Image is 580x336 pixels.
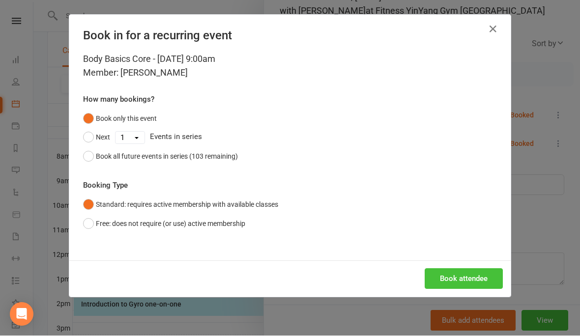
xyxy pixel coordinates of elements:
label: How many bookings? [83,94,154,106]
button: Free: does not require (or use) active membership [83,215,245,233]
div: Open Intercom Messenger [10,303,33,326]
button: Book attendee [425,269,503,289]
label: Booking Type [83,180,128,192]
button: Next [83,128,110,147]
h4: Book in for a recurring event [83,29,497,43]
div: Events in series [83,128,497,147]
button: Book all future events in series (103 remaining) [83,147,238,166]
div: Body Basics Core - [DATE] 9:00am Member: [PERSON_NAME] [83,53,497,80]
div: Book all future events in series (103 remaining) [96,151,238,162]
button: Close [485,22,501,37]
button: Standard: requires active membership with available classes [83,196,278,214]
button: Book only this event [83,110,157,128]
